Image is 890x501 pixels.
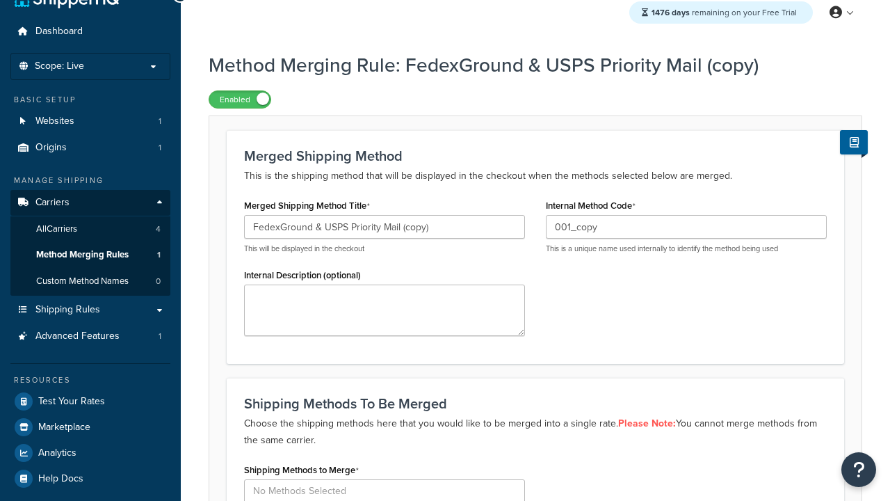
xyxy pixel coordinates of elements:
[10,175,170,186] div: Manage Shipping
[10,324,170,349] a: Advanced Features1
[10,466,170,491] a: Help Docs
[35,331,120,342] span: Advanced Features
[546,244,827,254] p: This is a unique name used internally to identify the method being used
[35,197,70,209] span: Carriers
[244,465,359,476] label: Shipping Methods to Merge
[244,168,827,184] p: This is the shipping method that will be displayed in the checkout when the methods selected belo...
[244,148,827,164] h3: Merged Shipping Method
[156,223,161,235] span: 4
[10,324,170,349] li: Advanced Features
[10,190,170,216] a: Carriers
[36,249,129,261] span: Method Merging Rules
[209,51,845,79] h1: Method Merging Rule: FedexGround & USPS Priority Mail (copy)
[10,216,170,242] a: AllCarriers4
[35,116,74,127] span: Websites
[244,415,827,449] p: Choose the shipping methods here that you would like to be merged into a single rate. You cannot ...
[10,440,170,466] a: Analytics
[10,135,170,161] li: Origins
[36,276,129,287] span: Custom Method Names
[10,269,170,294] li: Custom Method Names
[209,91,270,108] label: Enabled
[35,61,84,72] span: Scope: Live
[244,270,361,280] label: Internal Description (optional)
[10,269,170,294] a: Custom Method Names0
[244,396,827,411] h3: Shipping Methods To Be Merged
[157,249,161,261] span: 1
[10,190,170,296] li: Carriers
[652,6,690,19] strong: 1476 days
[840,130,868,154] button: Show Help Docs
[10,109,170,134] a: Websites1
[546,200,636,212] label: Internal Method Code
[10,389,170,414] a: Test Your Rates
[10,297,170,323] a: Shipping Rules
[38,422,90,434] span: Marketplace
[159,116,161,127] span: 1
[841,452,876,487] button: Open Resource Center
[35,26,83,38] span: Dashboard
[10,415,170,440] a: Marketplace
[38,473,83,485] span: Help Docs
[244,200,370,212] label: Merged Shipping Method Title
[10,109,170,134] li: Websites
[244,244,525,254] p: This will be displayed in the checkout
[38,396,105,408] span: Test Your Rates
[159,331,161,342] span: 1
[159,142,161,154] span: 1
[10,242,170,268] a: Method Merging Rules1
[10,135,170,161] a: Origins1
[618,416,676,431] strong: Please Note:
[156,276,161,287] span: 0
[10,242,170,268] li: Method Merging Rules
[10,94,170,106] div: Basic Setup
[10,19,170,45] a: Dashboard
[38,447,76,459] span: Analytics
[35,304,100,316] span: Shipping Rules
[652,6,797,19] span: remaining on your Free Trial
[10,374,170,386] div: Resources
[35,142,67,154] span: Origins
[36,223,77,235] span: All Carriers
